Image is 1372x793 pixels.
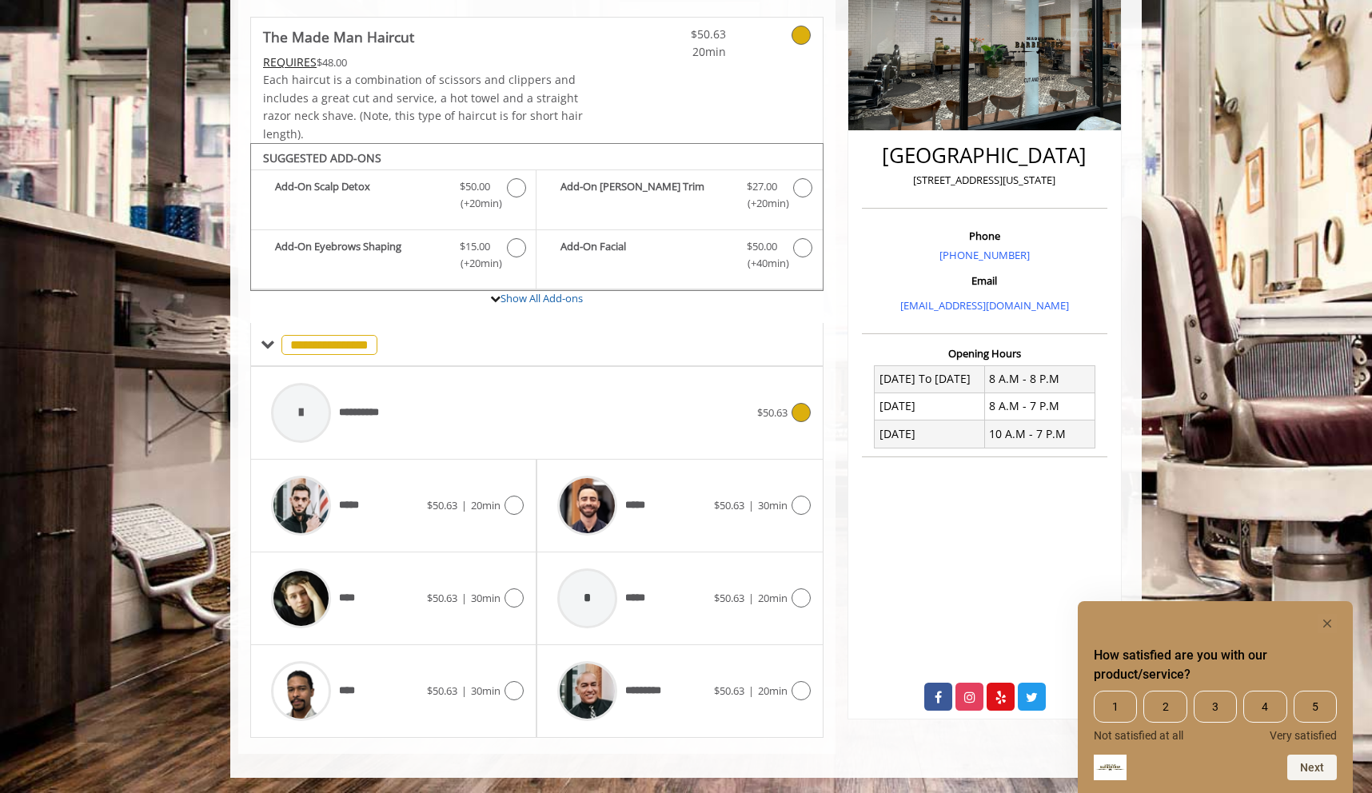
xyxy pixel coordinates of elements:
[738,255,785,272] span: (+40min )
[757,405,788,420] span: $50.63
[748,498,754,512] span: |
[427,591,457,605] span: $50.63
[1094,691,1337,742] div: How satisfied are you with our product/service? Select an option from 1 to 5, with 1 being Not sa...
[461,591,467,605] span: |
[275,238,444,272] b: Add-On Eyebrows Shaping
[263,150,381,165] b: SUGGESTED ADD-ONS
[1143,691,1187,723] span: 2
[714,683,744,698] span: $50.63
[263,54,584,71] div: $48.00
[1094,729,1183,742] span: Not satisfied at all
[263,54,317,70] span: This service needs some Advance to be paid before we block your appointment
[560,238,730,272] b: Add-On Facial
[1094,646,1337,684] h2: How satisfied are you with our product/service? Select an option from 1 to 5, with 1 being Not sa...
[900,298,1069,313] a: [EMAIL_ADDRESS][DOMAIN_NAME]
[632,43,726,61] span: 20min
[461,683,467,698] span: |
[866,230,1103,241] h3: Phone
[758,683,788,698] span: 20min
[758,591,788,605] span: 20min
[866,144,1103,167] h2: [GEOGRAPHIC_DATA]
[460,178,490,195] span: $50.00
[471,498,501,512] span: 20min
[263,26,414,48] b: The Made Man Haircut
[862,348,1107,359] h3: Opening Hours
[544,238,814,276] label: Add-On Facial
[461,498,467,512] span: |
[738,195,785,212] span: (+20min )
[544,178,814,216] label: Add-On Beard Trim
[747,178,777,195] span: $27.00
[1294,691,1337,723] span: 5
[714,591,744,605] span: $50.63
[939,248,1030,262] a: [PHONE_NUMBER]
[1318,614,1337,633] button: Hide survey
[471,591,501,605] span: 30min
[471,683,501,698] span: 30min
[250,143,824,292] div: The Made Man Haircut Add-onS
[452,255,499,272] span: (+20min )
[632,26,726,43] span: $50.63
[259,178,528,216] label: Add-On Scalp Detox
[875,393,985,420] td: [DATE]
[714,498,744,512] span: $50.63
[748,591,754,605] span: |
[1094,691,1137,723] span: 1
[501,291,583,305] a: Show All Add-ons
[427,683,457,698] span: $50.63
[748,683,754,698] span: |
[427,498,457,512] span: $50.63
[1270,729,1337,742] span: Very satisfied
[984,365,1095,393] td: 8 A.M - 8 P.M
[1243,691,1286,723] span: 4
[875,365,985,393] td: [DATE] To [DATE]
[452,195,499,212] span: (+20min )
[866,172,1103,189] p: [STREET_ADDRESS][US_STATE]
[984,393,1095,420] td: 8 A.M - 7 P.M
[875,420,985,448] td: [DATE]
[984,420,1095,448] td: 10 A.M - 7 P.M
[747,238,777,255] span: $50.00
[560,178,730,212] b: Add-On [PERSON_NAME] Trim
[1094,614,1337,780] div: How satisfied are you with our product/service? Select an option from 1 to 5, with 1 being Not sa...
[275,178,444,212] b: Add-On Scalp Detox
[866,275,1103,286] h3: Email
[1287,755,1337,780] button: Next question
[1194,691,1237,723] span: 3
[758,498,788,512] span: 30min
[460,238,490,255] span: $15.00
[263,72,583,141] span: Each haircut is a combination of scissors and clippers and includes a great cut and service, a ho...
[259,238,528,276] label: Add-On Eyebrows Shaping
